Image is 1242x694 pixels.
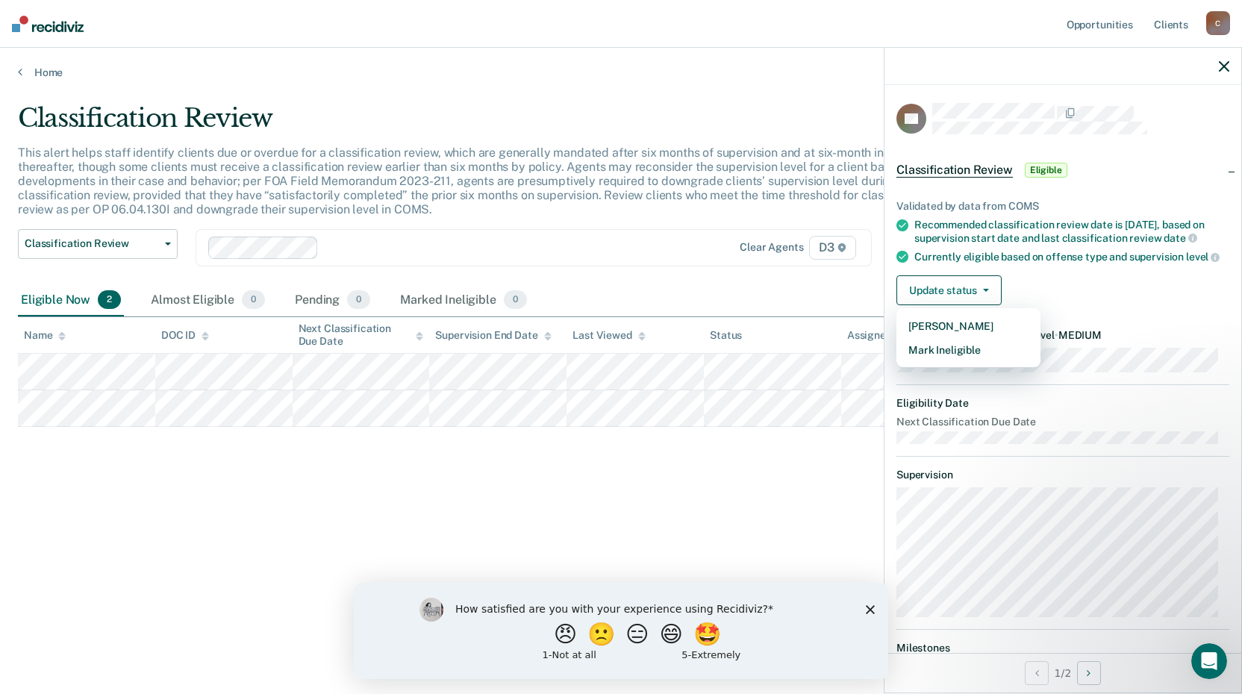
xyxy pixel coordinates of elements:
span: Classification Review [896,163,1013,178]
div: 1 / 2 [884,653,1241,693]
p: This alert helps staff identify clients due or overdue for a classification review, which are gen... [18,146,933,217]
iframe: Intercom live chat [1191,643,1227,679]
div: Supervision End Date [435,329,551,342]
span: 2 [98,290,121,310]
div: Recommended classification review date is [DATE], based on supervision start date and last classi... [914,219,1229,244]
div: Eligible Now [18,284,124,317]
a: Home [18,66,1224,79]
div: DOC ID [161,329,209,342]
span: • [1055,329,1058,341]
button: [PERSON_NAME] [896,314,1040,338]
div: Currently eligible based on offense type and supervision [914,250,1229,263]
img: Recidiviz [12,16,84,32]
span: D3 [809,236,856,260]
dt: Recommended Supervision Level MEDIUM [896,329,1229,342]
div: Next Classification Due Date [299,322,424,348]
div: Clear agents [740,241,803,254]
span: 0 [242,290,265,310]
button: Previous Opportunity [1025,661,1049,685]
span: Eligible [1025,163,1067,178]
button: Mark Ineligible [896,338,1040,362]
div: Marked Ineligible [397,284,530,317]
button: Update status [896,275,1002,305]
div: Status [710,329,742,342]
span: Classification Review [25,237,159,250]
div: Last Viewed [572,329,645,342]
div: C [1206,11,1230,35]
dt: Supervision [896,469,1229,481]
button: Next Opportunity [1077,661,1101,685]
div: Name [24,329,66,342]
div: Assigned to [847,329,917,342]
span: 0 [504,290,527,310]
div: Pending [292,284,373,317]
dt: Eligibility Date [896,397,1229,410]
span: date [1164,232,1196,244]
iframe: Survey by Kim from Recidiviz [354,583,888,679]
dt: Milestones [896,642,1229,654]
span: 0 [347,290,370,310]
div: Almost Eligible [148,284,268,317]
div: Validated by data from COMS [896,200,1229,213]
div: Classification Review [18,103,949,146]
div: Classification ReviewEligible [884,146,1241,194]
span: level [1186,251,1220,263]
dt: Next Classification Due Date [896,416,1229,428]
